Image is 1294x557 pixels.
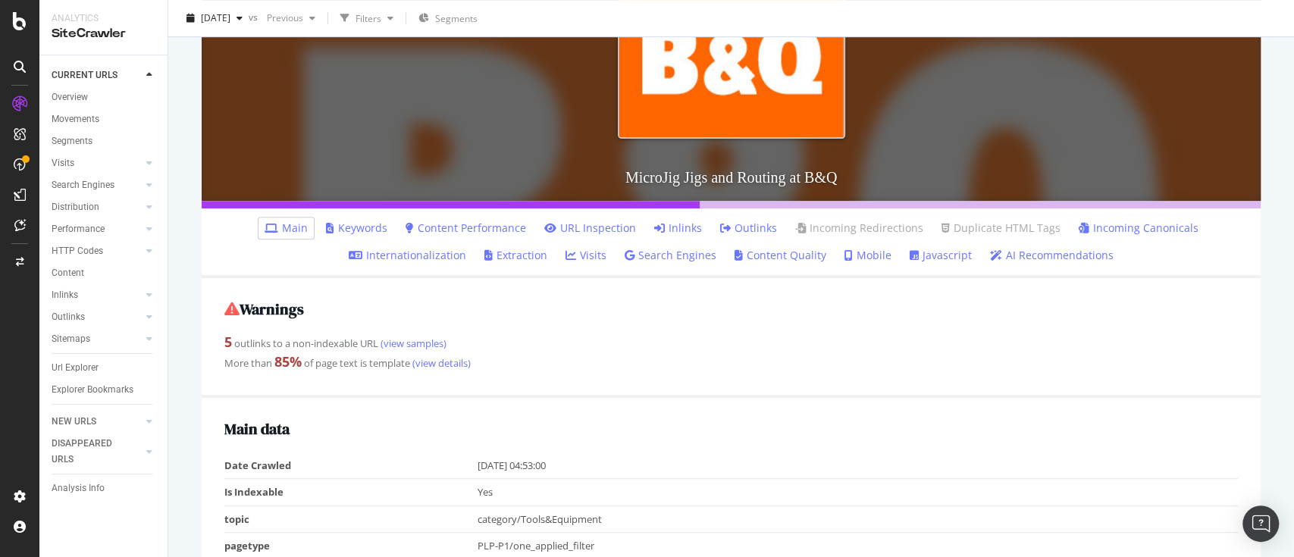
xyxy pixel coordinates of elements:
[52,67,117,83] div: CURRENT URLS
[52,199,142,215] a: Distribution
[52,309,142,325] a: Outlinks
[412,6,484,30] button: Segments
[52,414,142,430] a: NEW URLS
[1079,221,1198,236] a: Incoming Canonicals
[435,12,478,25] span: Segments
[720,221,777,236] a: Outlinks
[52,177,114,193] div: Search Engines
[52,360,99,376] div: Url Explorer
[910,248,972,263] a: Javascript
[990,248,1114,263] a: AI Recommendations
[378,336,446,350] a: (view samples)
[478,452,1238,479] td: [DATE] 04:53:00
[52,331,142,347] a: Sitemaps
[52,133,92,149] div: Segments
[52,133,157,149] a: Segments
[249,10,261,23] span: vs
[326,221,387,236] a: Keywords
[52,436,128,468] div: DISAPPEARED URLS
[52,243,103,259] div: HTTP Codes
[261,11,303,24] span: Previous
[52,89,88,105] div: Overview
[224,301,1238,318] h2: Warnings
[349,248,466,263] a: Internationalization
[52,287,78,303] div: Inlinks
[52,360,157,376] a: Url Explorer
[795,221,923,236] a: Incoming Redirections
[52,480,157,496] a: Analysis Info
[478,479,1238,506] td: Yes
[52,155,74,171] div: Visits
[52,382,157,398] a: Explorer Bookmarks
[52,67,142,83] a: CURRENT URLS
[52,382,133,398] div: Explorer Bookmarks
[484,248,547,263] a: Extraction
[52,25,155,42] div: SiteCrawler
[224,421,1238,437] h2: Main data
[406,221,526,236] a: Content Performance
[942,221,1061,236] a: Duplicate HTML Tags
[201,11,230,24] span: 2025 Sep. 26th
[261,6,321,30] button: Previous
[544,221,636,236] a: URL Inspection
[52,221,142,237] a: Performance
[52,177,142,193] a: Search Engines
[202,154,1261,201] h3: MicroJig Jigs and Routing at B&Q
[265,221,308,236] a: Main
[625,248,716,263] a: Search Engines
[52,243,142,259] a: HTTP Codes
[274,352,302,371] strong: 85 %
[52,265,157,281] a: Content
[180,6,249,30] button: [DATE]
[356,11,381,24] div: Filters
[52,89,157,105] a: Overview
[52,12,155,25] div: Analytics
[224,479,478,506] td: Is Indexable
[52,309,85,325] div: Outlinks
[52,221,105,237] div: Performance
[52,265,84,281] div: Content
[410,356,471,370] a: (view details)
[52,287,142,303] a: Inlinks
[52,480,105,496] div: Analysis Info
[224,333,1238,352] div: outlinks to a non-indexable URL
[224,505,478,533] td: topic
[52,199,99,215] div: Distribution
[52,436,142,468] a: DISAPPEARED URLS
[334,6,399,30] button: Filters
[224,352,1238,372] div: More than of page text is template
[735,248,826,263] a: Content Quality
[52,331,90,347] div: Sitemaps
[224,333,232,351] strong: 5
[52,111,157,127] a: Movements
[844,248,891,263] a: Mobile
[566,248,606,263] a: Visits
[52,111,99,127] div: Movements
[478,505,1238,533] td: category/Tools&Equipment
[52,414,96,430] div: NEW URLS
[224,452,478,479] td: Date Crawled
[654,221,702,236] a: Inlinks
[52,155,142,171] a: Visits
[1242,505,1279,542] div: Open Intercom Messenger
